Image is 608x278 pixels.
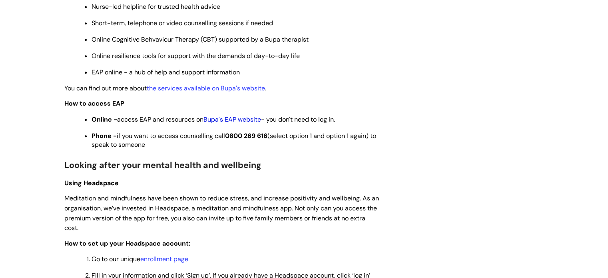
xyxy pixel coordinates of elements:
span: Using Headspace [64,179,119,187]
a: Bupa's EAP website [203,115,261,124]
span: Nurse-led helpline for trusted health advice [92,2,220,11]
span: How to set up your Headspace account: [64,239,190,248]
a: enrollment page [140,255,188,263]
strong: Phone - [92,132,117,140]
span: if you want to access counselling call (select option 1 and option 1 again) to speak to someone [92,132,376,149]
span: You can find out more about . [64,84,266,92]
strong: 0800 269 616 [225,132,267,140]
span: Online Cognitive Behvaviour Therapy (CBT) supported by a Bupa therapist [92,35,309,44]
span: Online resilience tools for support with the demands of day-to-day life [92,52,300,60]
strong: How to access EAP [64,99,124,108]
strong: Online - [92,115,117,124]
span: EAP online - a hub of help and support information [92,68,240,76]
span: Short-term, telephone or video counselling sessions if needed [92,19,273,27]
span: Looking after your mental health and wellbeing [64,160,261,171]
span: Meditation and mindfulness have been shown to reduce stress, and increase positivity and wellbein... [64,194,379,232]
span: access EAP and resources on - you don't need to log in. [92,115,335,124]
span: Go to our unique [92,255,188,263]
a: the services available on Bupa's website [147,84,265,92]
